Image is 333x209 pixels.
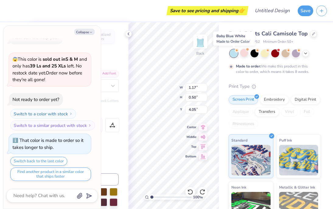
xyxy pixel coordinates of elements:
[10,157,67,166] button: Switch back to the last color
[95,70,119,77] div: Add Font
[279,137,292,143] span: Puff Ink
[250,5,295,17] input: Untitled Design
[229,107,253,117] div: Applique
[30,63,66,69] strong: 39 Ls and 25 XLs
[12,96,59,103] div: Not ready to order yet?
[263,39,293,45] span: Minimum Order: 50 +
[74,29,95,35] button: Collapse
[279,145,318,175] img: Puff Ink
[229,95,258,104] div: Screen Print
[231,145,271,175] img: Standard
[10,121,95,130] button: Switch to a similar product with stock
[185,135,196,139] span: Middle
[279,184,315,190] span: Metallic & Glitter Ink
[231,184,246,190] span: Neon Ink
[260,95,289,104] div: Embroidery
[298,5,313,16] button: Save
[236,63,311,74] div: We make this product in this color to order, which means it takes 8 weeks.
[10,109,76,119] button: Switch to a color with stock
[168,6,247,15] div: Save to see pricing and shipping
[281,107,298,117] div: Vinyl
[10,168,91,181] button: Find another product in a similar color that ships faster
[216,39,250,44] span: Made to Order Color
[229,30,308,37] span: Fresh Prints Cali Camisole Top
[12,137,83,150] div: That color is made to order so it takes longer to ship.
[185,145,196,149] span: Top
[193,194,203,200] span: 100 %
[43,56,78,62] strong: sold out in S & M
[255,107,279,117] div: Transfers
[291,95,320,104] div: Digital Print
[12,56,18,62] span: 😱
[300,107,314,117] div: Foil
[238,7,245,14] span: 👉
[12,56,87,83] span: This color is and only has left . No restock date yet. Order now before they're all gone!
[231,137,247,143] span: Standard
[194,35,206,48] img: Back
[185,125,196,129] span: Center
[69,112,73,116] img: Switch to a color with stock
[229,83,321,90] div: Print Type
[196,51,204,56] div: Back
[229,120,258,129] div: Rhinestones
[236,64,261,69] strong: Made to order:
[88,124,92,127] img: Switch to a similar product with stock
[213,32,255,46] div: Baby Blue White
[185,154,196,159] span: Bottom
